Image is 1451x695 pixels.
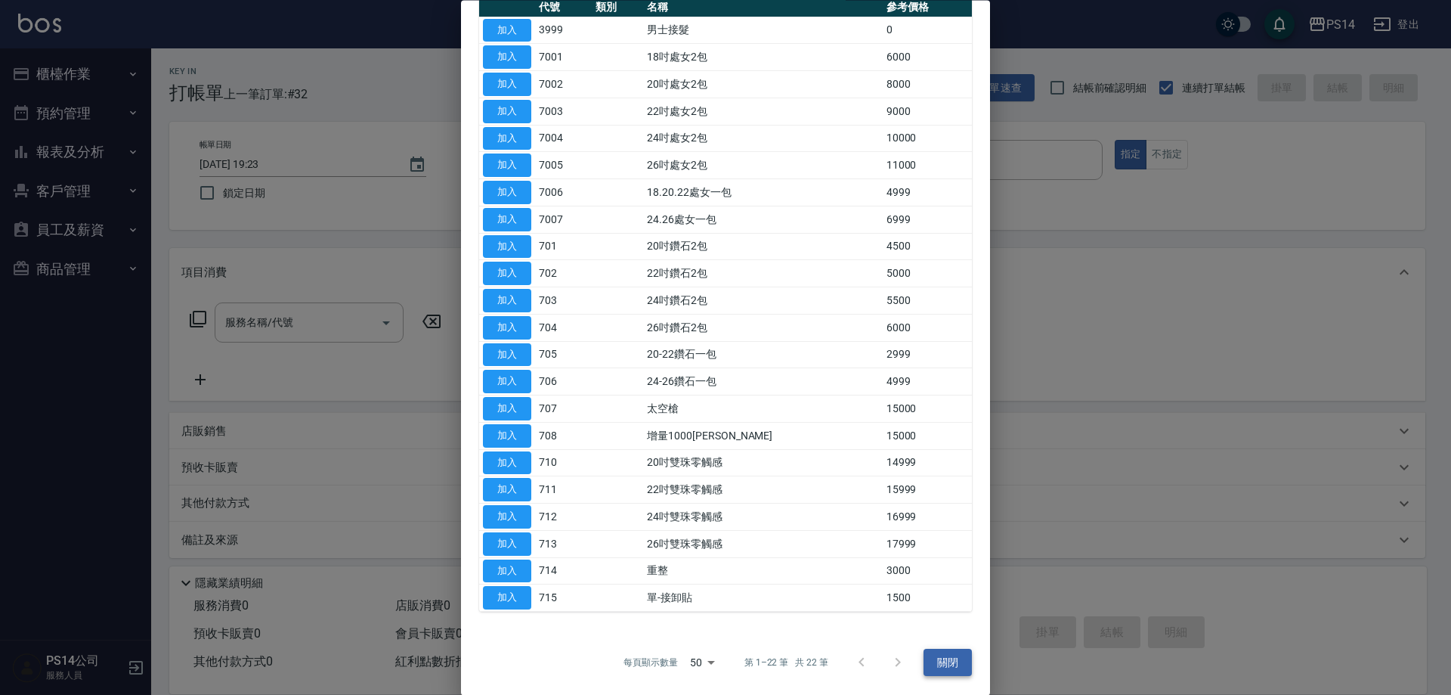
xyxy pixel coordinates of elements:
td: 26吋處女2包 [643,152,882,179]
td: 6000 [883,315,972,342]
td: 5000 [883,260,972,287]
td: 6000 [883,44,972,71]
td: 太空槍 [643,396,882,423]
td: 710 [535,450,592,477]
td: 6999 [883,206,972,234]
button: 加入 [483,479,531,502]
td: 7006 [535,179,592,206]
button: 加入 [483,154,531,178]
button: 加入 [483,100,531,123]
button: 關閉 [924,649,972,677]
td: 7003 [535,98,592,126]
td: 16999 [883,504,972,531]
td: 22吋鑽石2包 [643,260,882,287]
button: 加入 [483,208,531,231]
td: 711 [535,476,592,504]
td: 24吋處女2包 [643,126,882,153]
td: 3000 [883,558,972,585]
div: 50 [684,643,720,684]
td: 男士接髮 [643,17,882,45]
td: 24-26鑽石一包 [643,368,882,396]
td: 1500 [883,585,972,612]
td: 4999 [883,179,972,206]
td: 24.26處女一包 [643,206,882,234]
td: 715 [535,585,592,612]
td: 714 [535,558,592,585]
td: 7004 [535,126,592,153]
p: 每頁顯示數量 [623,656,678,670]
td: 0 [883,17,972,45]
td: 18.20.22處女一包 [643,179,882,206]
td: 11000 [883,152,972,179]
td: 26吋鑽石2包 [643,315,882,342]
td: 4500 [883,234,972,261]
td: 單-接卸貼 [643,585,882,612]
button: 加入 [483,398,531,421]
button: 加入 [483,290,531,313]
td: 706 [535,368,592,396]
td: 707 [535,396,592,423]
td: 704 [535,315,592,342]
td: 增量1000[PERSON_NAME] [643,423,882,450]
button: 加入 [483,371,531,394]
td: 702 [535,260,592,287]
td: 26吋雙珠零觸感 [643,531,882,558]
td: 24吋雙珠零觸感 [643,504,882,531]
td: 15000 [883,423,972,450]
td: 20吋鑽石2包 [643,234,882,261]
td: 20-22鑽石一包 [643,342,882,369]
td: 708 [535,423,592,450]
button: 加入 [483,19,531,42]
td: 18吋處女2包 [643,44,882,71]
button: 加入 [483,506,531,529]
td: 7005 [535,152,592,179]
td: 701 [535,234,592,261]
button: 加入 [483,262,531,286]
button: 加入 [483,587,531,610]
button: 加入 [483,127,531,150]
td: 703 [535,287,592,315]
td: 8000 [883,71,972,98]
button: 加入 [483,316,531,340]
td: 705 [535,342,592,369]
button: 加入 [483,46,531,70]
td: 4999 [883,368,972,396]
td: 22吋雙珠零觸感 [643,476,882,504]
button: 加入 [483,73,531,97]
td: 9000 [883,98,972,126]
td: 2999 [883,342,972,369]
button: 加入 [483,343,531,367]
td: 713 [535,531,592,558]
button: 加入 [483,424,531,448]
td: 7001 [535,44,592,71]
td: 7002 [535,71,592,98]
button: 加入 [483,560,531,583]
button: 加入 [483,235,531,259]
button: 加入 [483,182,531,205]
button: 加入 [483,532,531,556]
td: 15999 [883,476,972,504]
td: 7007 [535,206,592,234]
td: 22吋處女2包 [643,98,882,126]
td: 3999 [535,17,592,45]
td: 10000 [883,126,972,153]
td: 24吋鑽石2包 [643,287,882,315]
td: 15000 [883,396,972,423]
p: 第 1–22 筆 共 22 筆 [744,656,828,670]
td: 5500 [883,287,972,315]
button: 加入 [483,451,531,475]
td: 20吋雙珠零觸感 [643,450,882,477]
td: 14999 [883,450,972,477]
td: 17999 [883,531,972,558]
td: 重整 [643,558,882,585]
td: 20吋處女2包 [643,71,882,98]
td: 712 [535,504,592,531]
